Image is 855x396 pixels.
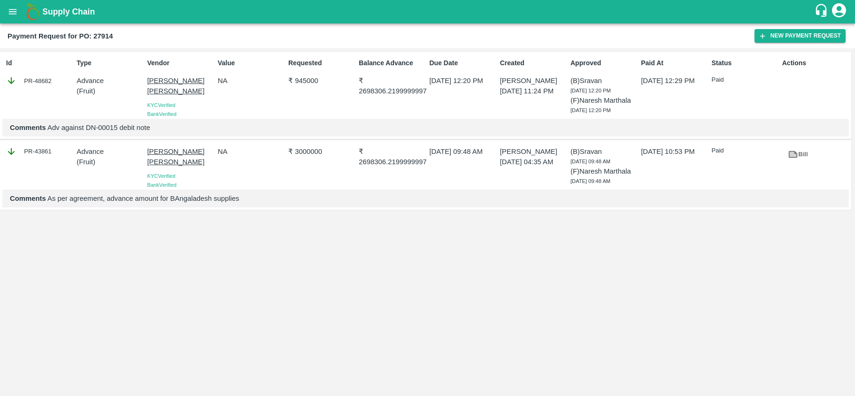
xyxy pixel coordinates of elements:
p: [PERSON_NAME] [PERSON_NAME] [147,146,214,168]
p: Requested [288,58,355,68]
span: [DATE] 09:48 AM [570,159,610,164]
p: ( Fruit ) [77,86,143,96]
b: Supply Chain [42,7,95,16]
p: [DATE] 09:48 AM [430,146,496,157]
div: PR-43861 [6,146,73,157]
p: Balance Advance [359,58,425,68]
p: ₹ 3000000 [288,146,355,157]
b: Comments [10,195,46,202]
p: [DATE] 11:24 PM [500,86,567,96]
a: Supply Chain [42,5,814,18]
span: [DATE] 12:20 PM [570,88,611,93]
b: Payment Request for PO: 27914 [8,32,113,40]
p: Id [6,58,73,68]
p: Paid [712,146,778,155]
p: Created [500,58,567,68]
p: Actions [782,58,849,68]
p: [DATE] 04:35 AM [500,157,567,167]
p: ₹ 2698306.2199999997 [359,146,425,168]
p: (F) Naresh Marthala [570,166,637,176]
span: Bank Verified [147,182,177,188]
a: Bill [782,146,814,163]
p: NA [218,76,285,86]
div: PR-48682 [6,76,73,86]
button: open drawer [2,1,23,23]
p: Approved [570,58,637,68]
div: account of current user [831,2,847,22]
span: [DATE] 12:20 PM [570,107,611,113]
p: Paid [712,76,778,84]
img: logo [23,2,42,21]
p: Advance [77,76,143,86]
p: Type [77,58,143,68]
button: New Payment Request [755,29,846,43]
span: KYC Verified [147,173,176,179]
p: [PERSON_NAME] [500,146,567,157]
p: (B) Sravan [570,76,637,86]
span: [DATE] 09:48 AM [570,178,610,184]
div: customer-support [814,3,831,20]
p: [DATE] 12:20 PM [430,76,496,86]
p: (F) Naresh Marthala [570,95,637,106]
p: [PERSON_NAME] [500,76,567,86]
span: KYC Verified [147,102,176,108]
p: Vendor [147,58,214,68]
p: [PERSON_NAME] [PERSON_NAME] [147,76,214,97]
p: Due Date [430,58,496,68]
p: Advance [77,146,143,157]
p: ₹ 2698306.2199999997 [359,76,425,97]
span: Bank Verified [147,111,177,117]
p: [DATE] 10:53 PM [641,146,708,157]
p: (B) Sravan [570,146,637,157]
b: Comments [10,124,46,131]
p: [DATE] 12:29 PM [641,76,708,86]
p: Value [218,58,285,68]
p: NA [218,146,285,157]
p: ₹ 945000 [288,76,355,86]
p: Adv against DN-00015 debit note [10,122,841,133]
p: As per agreement, advance amount for BAngaladesh supplies [10,193,841,204]
p: Paid At [641,58,708,68]
p: Status [712,58,778,68]
p: ( Fruit ) [77,157,143,167]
